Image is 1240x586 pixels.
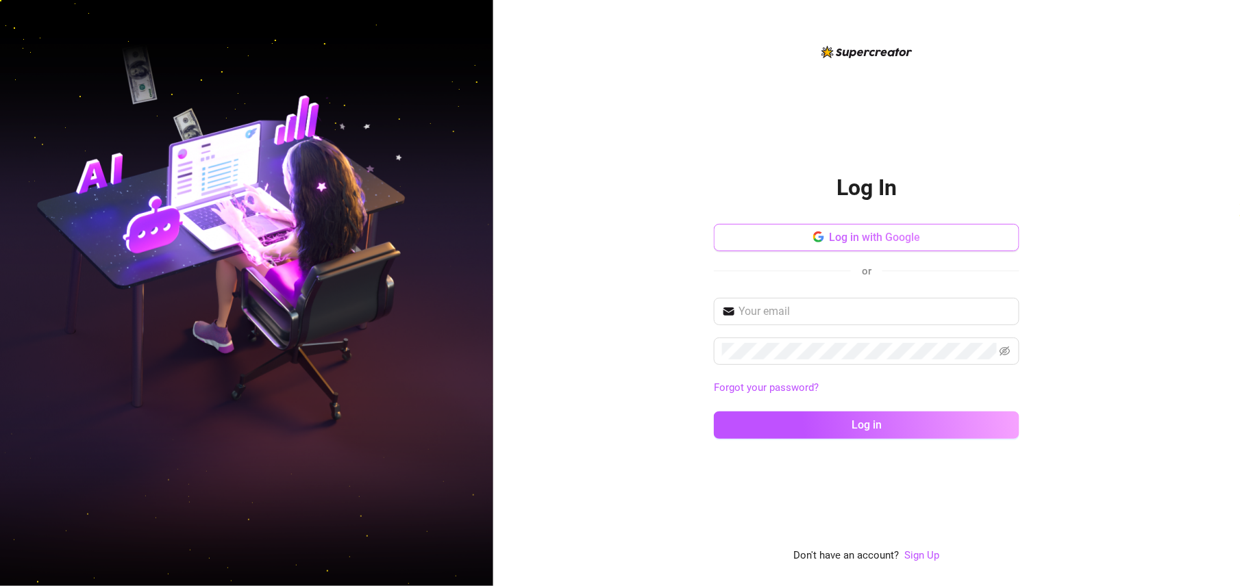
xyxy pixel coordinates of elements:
[794,548,900,564] span: Don't have an account?
[714,411,1019,439] button: Log in
[836,174,897,202] h2: Log In
[905,548,940,564] a: Sign Up
[714,224,1019,251] button: Log in with Google
[852,418,882,431] span: Log in
[862,265,871,277] span: or
[739,303,1011,320] input: Your email
[905,549,940,561] a: Sign Up
[714,381,819,394] a: Forgot your password?
[821,46,913,58] img: logo-BBDzfeDw.svg
[830,231,921,244] span: Log in with Google
[714,380,1019,396] a: Forgot your password?
[1000,346,1010,357] span: eye-invisible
